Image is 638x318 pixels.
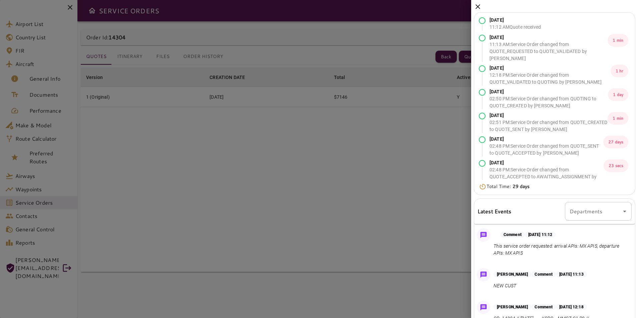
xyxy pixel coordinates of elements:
[477,207,512,216] h6: Latest Events
[479,270,488,279] img: Message Icon
[490,159,604,166] p: [DATE]
[479,230,488,240] img: Message Icon
[479,183,487,190] img: Timer Icon
[490,88,608,95] p: [DATE]
[608,112,628,125] p: 1 min
[608,88,628,101] p: 1 day
[490,166,604,187] p: 02:48 PM : Service Order changed from QUOTE_ACCEPTED to AWAITING_ASSIGNMENT by [PERSON_NAME]
[603,136,628,148] p: 27 days
[608,34,628,47] p: 1 min
[490,119,608,133] p: 02:51 PM : Service Order changed from QUOTE_CREATED to QUOTE_SENT by [PERSON_NAME]
[490,65,611,72] p: [DATE]
[513,183,530,190] b: 29 days
[490,143,603,157] p: 02:48 PM : Service Order changed from QUOTE_SENT to QUOTE_ACCEPTED by [PERSON_NAME]
[604,159,628,172] p: 23 secs
[494,304,531,310] p: [PERSON_NAME]
[494,271,531,277] p: [PERSON_NAME]
[556,271,587,277] p: [DATE] 11:13
[490,24,541,31] p: 11:12 AM Quote received
[490,136,603,143] p: [DATE]
[531,271,556,277] p: Comment
[490,34,608,41] p: [DATE]
[494,243,629,257] p: This service order requested: arrival APIs: MX APIS, departure APIs: MX APIS
[490,41,608,62] p: 11:13 AM : Service Order changed from QUOTE_REQUESTED to QUOTE_VALIDATED by [PERSON_NAME]
[556,304,587,310] p: [DATE] 12:18
[531,304,556,310] p: Comment
[490,95,608,109] p: 02:50 PM : Service Order changed from QUOTING to QUOTE_CREATED by [PERSON_NAME]
[494,282,587,289] p: NEW CUST
[490,17,541,24] p: [DATE]
[479,303,488,312] img: Message Icon
[490,72,611,86] p: 12:18 PM : Service Order changed from QUOTE_VALIDATED to QUOTING by [PERSON_NAME]
[525,232,556,238] p: [DATE] 11:12
[490,112,608,119] p: [DATE]
[500,232,525,238] p: Comment
[620,207,629,216] button: Open
[487,183,530,190] p: Total Time:
[611,65,628,77] p: 1 hr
